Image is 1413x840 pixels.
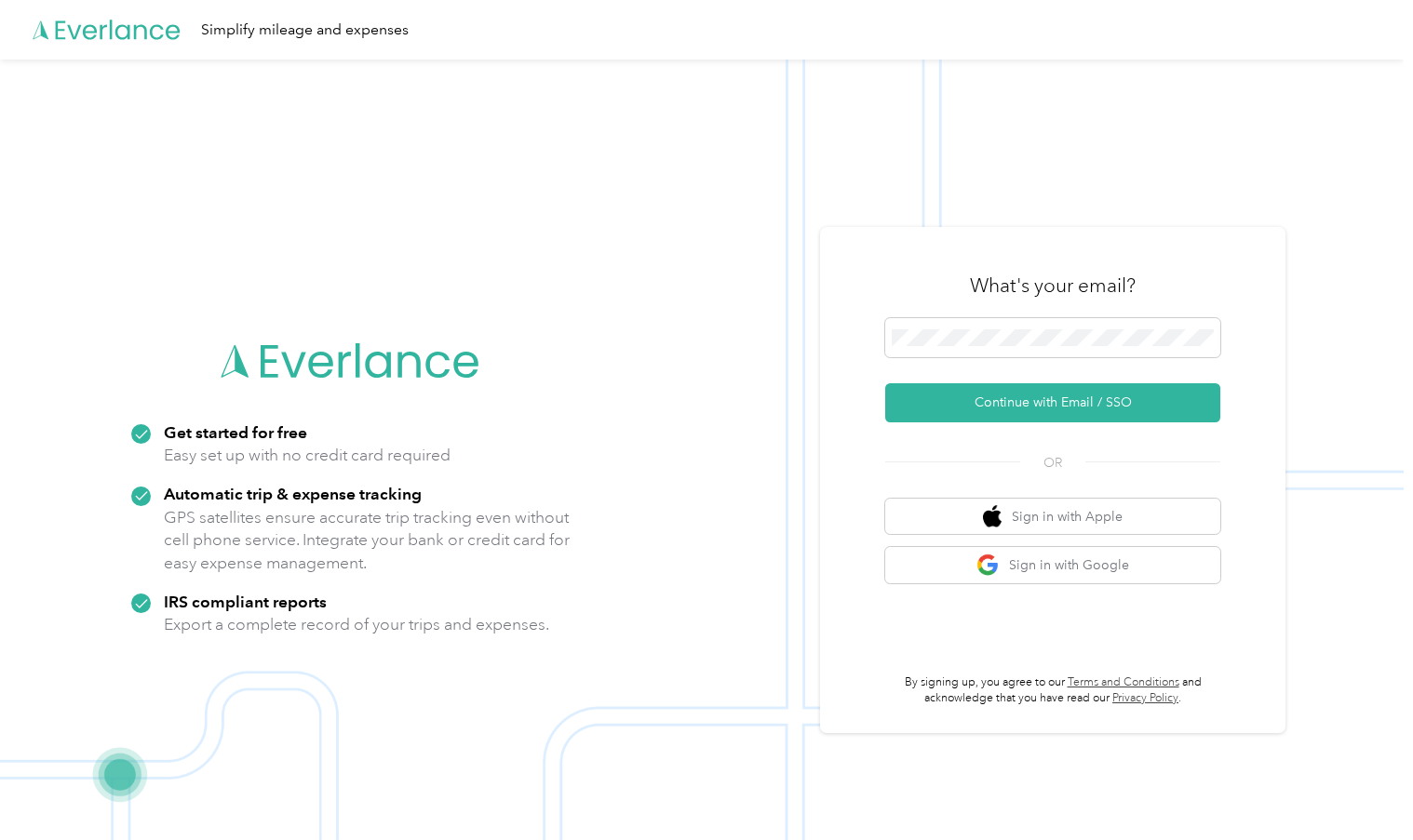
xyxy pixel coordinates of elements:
a: Privacy Policy [1112,691,1178,705]
img: google logo [976,553,1000,577]
p: By signing up, you agree to our and acknowledge that you have read our . [885,674,1220,707]
div: Simplify mileage and expenses [201,19,409,42]
strong: Automatic trip & expense tracking [164,484,422,503]
button: apple logoSign in with Apple [885,499,1220,535]
p: Easy set up with no credit card required [164,444,451,467]
p: Export a complete record of your trips and expenses. [164,613,549,636]
h3: What's your email? [970,273,1136,299]
a: Terms and Conditions [1068,675,1179,689]
span: OR [1020,453,1085,473]
iframe: Everlance-gr Chat Button Frame [1309,736,1413,840]
p: GPS satellites ensure accurate trip tracking even without cell phone service. Integrate your bank... [164,506,571,575]
strong: Get started for free [164,422,307,442]
button: Continue with Email / SSO [885,383,1220,422]
img: apple logo [983,505,1002,528]
button: google logoSign in with Google [885,547,1220,583]
strong: IRS compliant reports [164,592,327,611]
